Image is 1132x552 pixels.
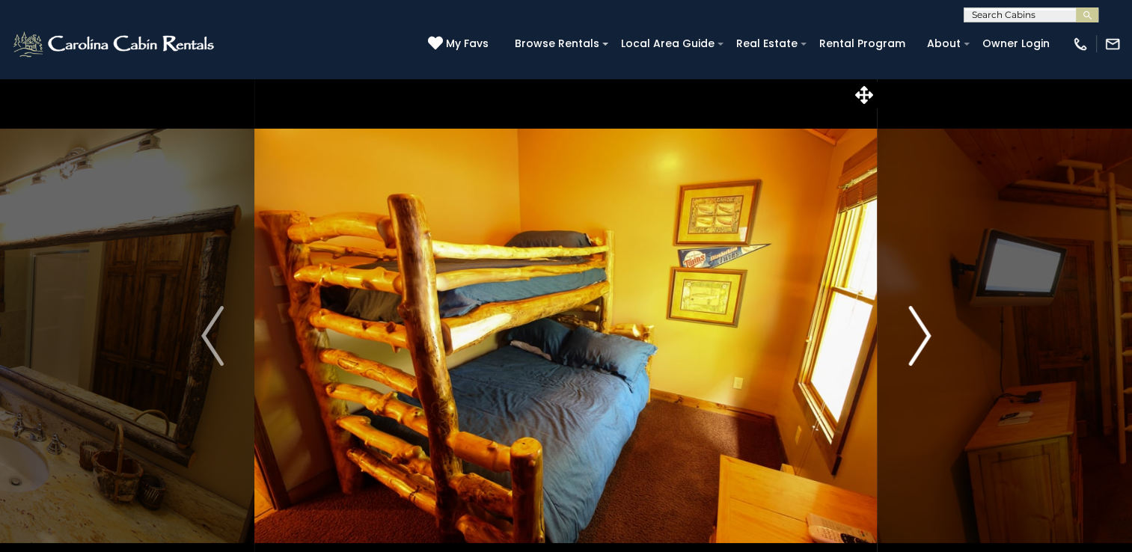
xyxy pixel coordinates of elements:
[507,32,607,55] a: Browse Rentals
[908,306,931,366] img: arrow
[11,29,218,59] img: White-1-2.png
[812,32,913,55] a: Rental Program
[1104,36,1121,52] img: mail-regular-white.png
[201,306,224,366] img: arrow
[428,36,492,52] a: My Favs
[614,32,722,55] a: Local Area Guide
[975,32,1057,55] a: Owner Login
[729,32,805,55] a: Real Estate
[446,36,489,52] span: My Favs
[920,32,968,55] a: About
[1072,36,1089,52] img: phone-regular-white.png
